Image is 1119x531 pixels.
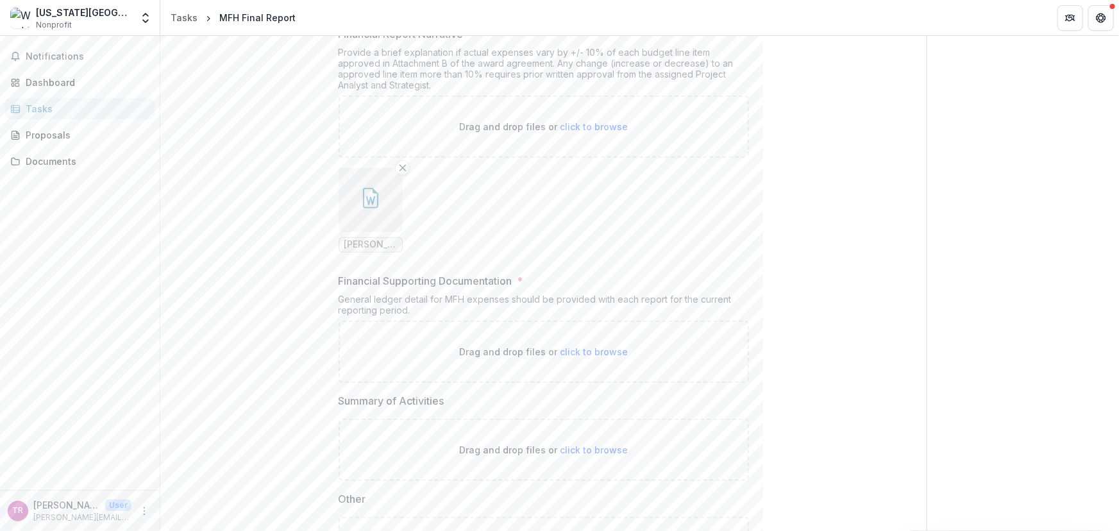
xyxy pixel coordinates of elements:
div: Dashboard [26,76,144,89]
span: click to browse [560,346,628,357]
span: Nonprofit [36,19,72,31]
p: [PERSON_NAME] [33,498,100,512]
a: Tasks [165,8,203,27]
span: click to browse [560,121,628,132]
p: [PERSON_NAME][EMAIL_ADDRESS][DOMAIN_NAME] [33,512,131,523]
button: Open entity switcher [137,5,155,31]
div: Documents [26,155,144,168]
button: More [137,503,152,519]
div: [US_STATE][GEOGRAPHIC_DATA] [36,6,131,19]
div: Tasks [26,102,144,115]
span: click to browse [560,444,628,455]
div: Tiffany Rounsville Rader [13,507,24,515]
p: Financial Supporting Documentation [339,273,512,289]
div: General ledger detail for MFH expenses should be provided with each report for the current report... [339,294,749,321]
span: [PERSON_NAME]t.MFH.Progress Report.8[DATE]FinancialVariances.docx [344,239,397,250]
div: Proposals [26,128,144,142]
p: Drag and drop files or [459,345,628,358]
button: Remove File [395,160,410,176]
a: Dashboard [5,72,155,93]
a: Documents [5,151,155,172]
p: Drag and drop files or [459,443,628,457]
div: MFH Final Report [219,11,296,24]
div: Provide a brief explanation if actual expenses vary by +/- 10% of each budget line item approved ... [339,47,749,96]
nav: breadcrumb [165,8,301,27]
a: Proposals [5,124,155,146]
a: Tasks [5,98,155,119]
img: Washington University [10,8,31,28]
button: Partners [1057,5,1083,31]
p: Summary of Activities [339,393,444,409]
button: Notifications [5,46,155,67]
p: Drag and drop files or [459,120,628,133]
div: Remove File[PERSON_NAME]t.MFH.Progress Report.8[DATE]FinancialVariances.docx [339,168,403,253]
p: User [105,500,131,511]
span: Notifications [26,51,149,62]
button: Get Help [1088,5,1114,31]
div: Tasks [171,11,198,24]
p: Other [339,491,366,507]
